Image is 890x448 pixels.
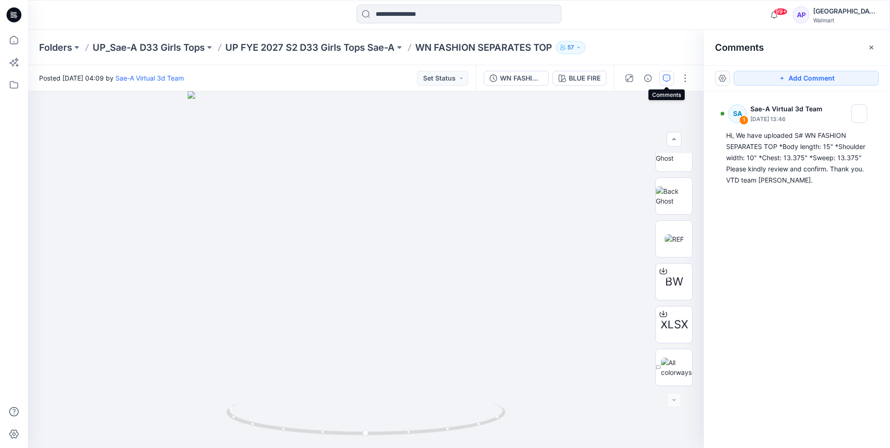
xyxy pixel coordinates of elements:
[661,358,692,377] img: All colorways
[793,7,809,23] div: AP
[93,41,205,54] a: UP_Sae-A D33 Girls Tops
[225,41,395,54] a: UP FYE 2027 S2 D33 Girls Tops Sae-A
[567,42,574,53] p: 57
[656,143,692,163] img: Front Ghost
[750,103,825,115] p: Sae-A Virtual 3d Team
[734,71,879,86] button: Add Comment
[39,41,72,54] a: Folders
[641,71,655,86] button: Details
[661,316,688,333] span: XLSX
[739,115,748,125] div: 1
[569,73,600,83] div: BLUE FIRE
[728,104,747,123] div: SA
[665,273,683,290] span: BW
[484,71,549,86] button: WN FASHION SEPARATES TOP_REV2_FULL COLORWAYS
[415,41,552,54] p: WN FASHION SEPARATES TOP
[553,71,607,86] button: BLUE FIRE
[813,17,878,24] div: Walmart
[556,41,586,54] button: 57
[656,186,692,206] img: Back Ghost
[750,115,825,124] p: [DATE] 13:46
[665,234,684,244] img: REF
[813,6,878,17] div: [GEOGRAPHIC_DATA]
[726,130,868,186] div: Hi, We have uploaded S# WN FASHION SEPARATES TOP *Body length: 15" *Shoulder width: 10" *Chest: 1...
[774,8,788,15] span: 99+
[39,73,184,83] span: Posted [DATE] 04:09 by
[715,42,764,53] h2: Comments
[115,74,184,82] a: Sae-A Virtual 3d Team
[500,73,543,83] div: WN FASHION SEPARATES TOP_REV2_FULL COLORWAYS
